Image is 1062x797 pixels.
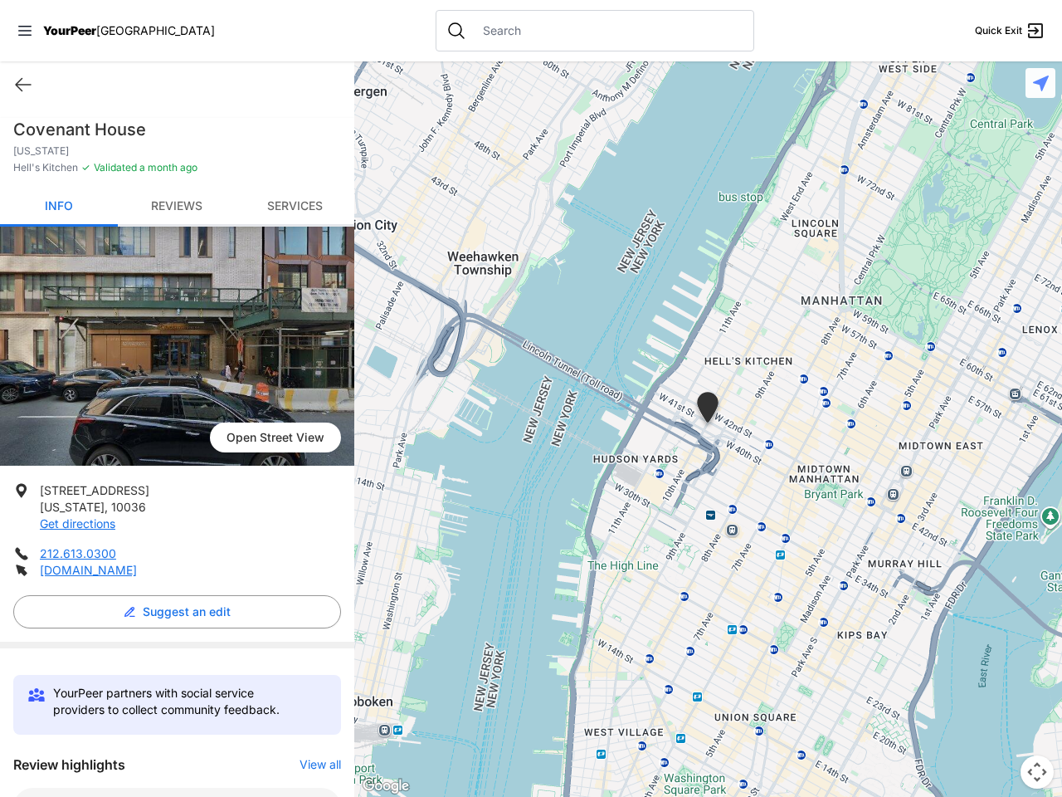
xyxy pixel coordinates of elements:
[40,500,105,514] span: [US_STATE]
[473,22,743,39] input: Search
[1021,755,1054,789] button: Map camera controls
[210,423,341,452] span: Open Street View
[300,756,341,773] button: View all
[81,161,90,174] span: ✓
[13,144,341,158] p: [US_STATE]
[13,118,341,141] h1: Covenant House
[94,161,137,174] span: Validated
[137,161,197,174] span: a month ago
[358,775,413,797] img: Google
[43,26,215,36] a: YourPeer[GEOGRAPHIC_DATA]
[358,775,413,797] a: Open this area in Google Maps (opens a new window)
[118,188,236,227] a: Reviews
[975,21,1045,41] a: Quick Exit
[40,483,149,497] span: [STREET_ADDRESS]
[40,563,137,577] a: [DOMAIN_NAME]
[236,188,353,227] a: Services
[105,500,108,514] span: ,
[43,23,96,37] span: YourPeer
[40,516,115,531] a: Get directions
[96,23,215,37] span: [GEOGRAPHIC_DATA]
[694,392,722,429] div: New York
[53,685,308,718] p: YourPeer partners with social service providers to collect community feedback.
[13,161,78,174] span: Hell's Kitchen
[13,755,125,775] h3: Review highlights
[143,604,231,620] span: Suggest an edit
[111,500,146,514] span: 10036
[40,546,116,560] a: 212.613.0300
[13,595,341,628] button: Suggest an edit
[975,24,1022,37] span: Quick Exit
